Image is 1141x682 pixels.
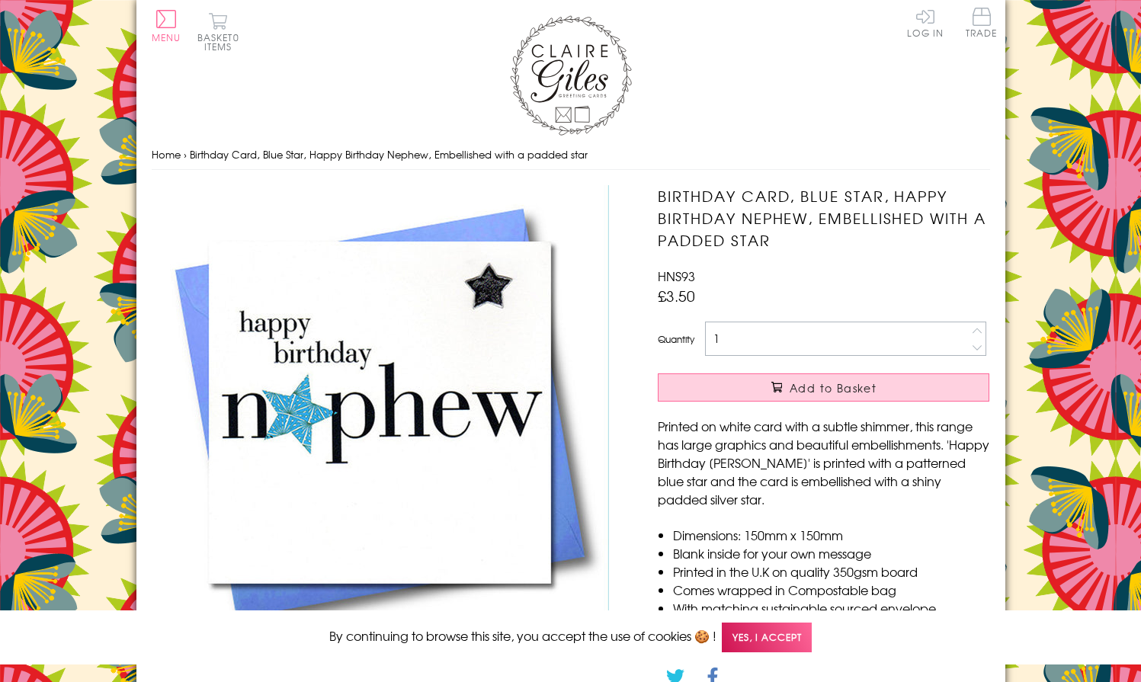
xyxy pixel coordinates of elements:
[152,30,181,44] span: Menu
[152,147,181,162] a: Home
[184,147,187,162] span: ›
[152,139,990,171] nav: breadcrumbs
[658,332,694,346] label: Quantity
[673,599,989,617] li: With matching sustainable sourced envelope
[722,623,812,652] span: Yes, I accept
[790,380,877,395] span: Add to Basket
[658,185,989,251] h1: Birthday Card, Blue Star, Happy Birthday Nephew, Embellished with a padded star
[673,526,989,544] li: Dimensions: 150mm x 150mm
[907,8,944,37] a: Log In
[190,147,588,162] span: Birthday Card, Blue Star, Happy Birthday Nephew, Embellished with a padded star
[658,417,989,508] p: Printed on white card with a subtle shimmer, this range has large graphics and beautiful embellis...
[152,185,609,642] img: Birthday Card, Blue Star, Happy Birthday Nephew, Embellished with a padded star
[197,12,239,51] button: Basket0 items
[658,285,695,306] span: £3.50
[673,544,989,562] li: Blank inside for your own message
[152,10,181,42] button: Menu
[673,581,989,599] li: Comes wrapped in Compostable bag
[673,562,989,581] li: Printed in the U.K on quality 350gsm board
[510,15,632,136] img: Claire Giles Greetings Cards
[966,8,998,40] a: Trade
[658,267,695,285] span: HNS93
[204,30,239,53] span: 0 items
[658,373,989,402] button: Add to Basket
[966,8,998,37] span: Trade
